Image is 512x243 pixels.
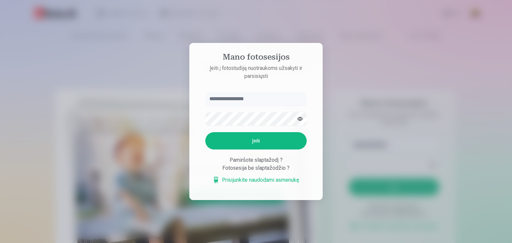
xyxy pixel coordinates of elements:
[205,156,307,164] div: Pamiršote slaptažodį ?
[213,176,299,184] a: Prisijunkite naudodami asmenukę
[199,64,313,80] p: Įeiti į fotostudiją nuotraukoms užsakyti ir parsisiųsti
[205,164,307,172] div: Fotosesija be slaptažodžio ?
[199,52,313,64] h4: Mano fotosesijos
[205,132,307,149] button: Įeiti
